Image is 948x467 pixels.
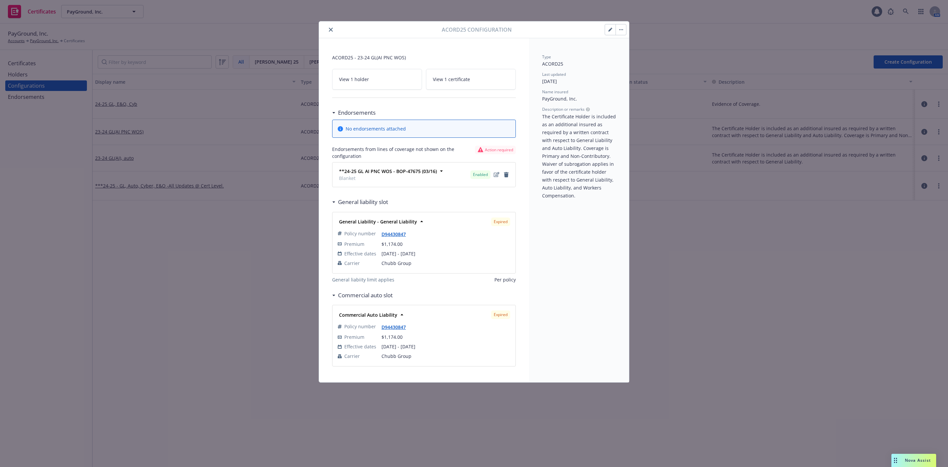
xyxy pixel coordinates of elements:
h3: Commercial auto slot [338,291,393,300]
span: Expired [494,219,508,225]
span: Policy number [344,323,376,330]
span: Name insured [542,89,568,95]
h3: General liability slot [338,198,388,206]
div: Endorsements [332,108,376,117]
span: ACORD25 [542,61,563,67]
a: View 1 holder [332,69,422,90]
span: $1,174.00 [382,241,403,247]
span: Type [542,54,551,60]
span: D94430847 [382,323,411,331]
a: D94430847 [382,231,411,237]
strong: **24-25 GL AI PNC WOS - BOP-47675 (03/16) [339,168,437,174]
span: Carrier [344,353,360,360]
a: edit [492,171,500,179]
span: Effective dates [344,250,376,257]
span: View 1 holder [339,76,369,83]
span: D94430847 [382,230,411,238]
span: Premium [344,241,364,248]
span: View 1 certificate [433,76,470,83]
span: Expired [494,312,508,318]
span: Chubb Group [382,353,510,360]
span: Last updated [542,72,566,77]
span: Effective dates [344,343,376,350]
div: Drag to move [891,454,900,467]
div: Commercial auto slot [332,291,393,300]
button: Nova Assist [891,454,936,467]
span: [DATE] [542,78,557,84]
div: General liability slot [332,198,388,206]
span: Endorsements from lines of coverage not shown on the configuration [332,146,475,160]
span: No endorsements attached [346,125,406,132]
div: Action required [478,147,513,153]
span: Premium [344,334,364,340]
span: Carrier [344,260,360,267]
span: [DATE] - [DATE] [382,343,510,350]
span: The Certificate Holder is included as an additional insured as required by a written contract wit... [542,113,617,199]
a: D94430847 [382,324,411,330]
button: close [327,26,335,34]
h3: Endorsements [338,108,376,117]
a: remove [502,171,510,179]
span: Chubb Group [382,260,510,267]
strong: General Liability - General Liability [339,219,417,225]
span: Nova Assist [905,457,931,463]
span: Policy number [344,230,376,237]
span: Per policy [494,276,516,283]
strong: Commercial Auto Liability [339,312,397,318]
span: Description or remarks [542,106,585,112]
span: Blanket [339,175,437,182]
a: View 1 certificate [426,69,516,90]
span: [DATE] - [DATE] [382,250,510,257]
span: Enabled [473,172,488,178]
span: ACORD25 - 23-24 GL(AI PNC WOS) [332,54,516,61]
span: PayGround, Inc. [542,96,577,102]
span: Action required [475,146,516,160]
span: Acord25 configuration [442,26,512,34]
span: General liabiity limit applies [332,276,394,283]
span: $1,174.00 [382,334,403,340]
